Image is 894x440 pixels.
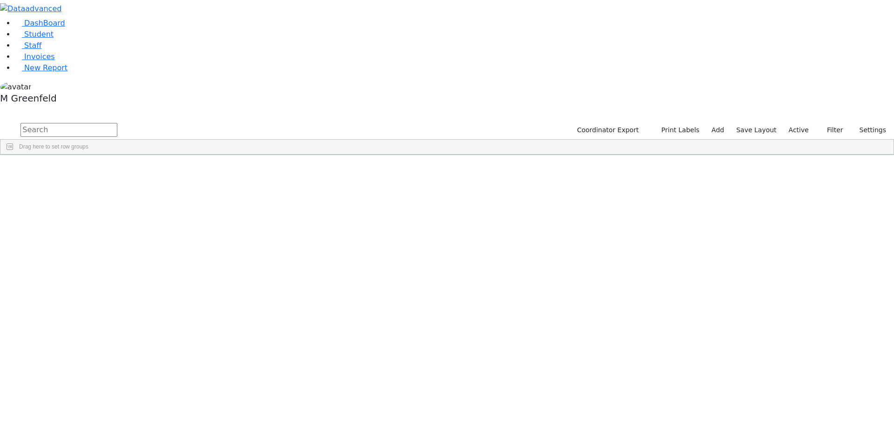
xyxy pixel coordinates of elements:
[24,41,41,50] span: Staff
[24,30,54,39] span: Student
[15,19,65,27] a: DashBoard
[20,123,117,137] input: Search
[24,63,68,72] span: New Report
[650,123,704,137] button: Print Labels
[815,123,847,137] button: Filter
[15,52,55,61] a: Invoices
[732,123,780,137] button: Save Layout
[571,123,643,137] button: Coordinator Export
[785,123,813,137] label: Active
[847,123,890,137] button: Settings
[15,41,41,50] a: Staff
[24,52,55,61] span: Invoices
[707,123,728,137] a: Add
[24,19,65,27] span: DashBoard
[15,63,68,72] a: New Report
[15,30,54,39] a: Student
[19,143,88,150] span: Drag here to set row groups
